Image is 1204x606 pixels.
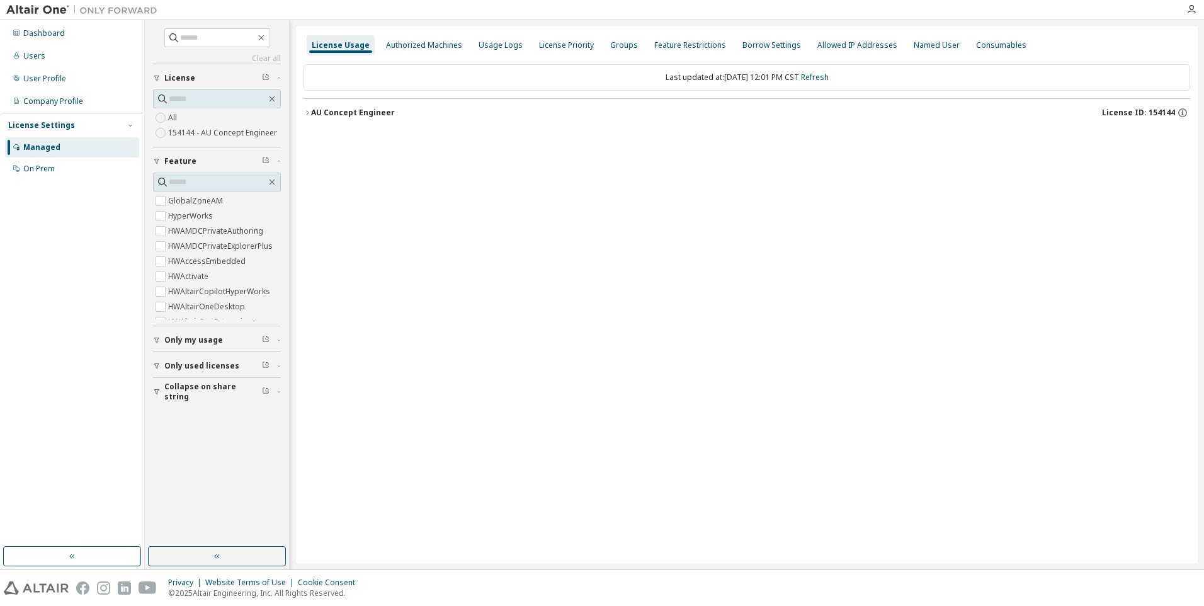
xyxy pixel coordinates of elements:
[262,156,270,166] span: Clear filter
[479,40,523,50] div: Usage Logs
[153,352,281,380] button: Only used licenses
[168,110,179,125] label: All
[262,73,270,83] span: Clear filter
[153,64,281,92] button: License
[23,164,55,174] div: On Prem
[153,147,281,175] button: Feature
[153,54,281,64] a: Clear all
[168,125,280,140] label: 154144 - AU Concept Engineer
[1102,108,1175,118] span: License ID: 154144
[168,299,247,314] label: HWAltairOneDesktop
[153,326,281,354] button: Only my usage
[312,40,370,50] div: License Usage
[118,581,131,595] img: linkedin.svg
[4,581,69,595] img: altair_logo.svg
[76,581,89,595] img: facebook.svg
[298,578,363,588] div: Cookie Consent
[801,72,829,83] a: Refresh
[8,120,75,130] div: License Settings
[262,361,270,371] span: Clear filter
[610,40,638,50] div: Groups
[262,335,270,345] span: Clear filter
[23,28,65,38] div: Dashboard
[97,581,110,595] img: instagram.svg
[164,156,196,166] span: Feature
[164,335,223,345] span: Only my usage
[311,108,395,118] div: AU Concept Engineer
[976,40,1026,50] div: Consumables
[262,387,270,397] span: Clear filter
[168,588,363,598] p: © 2025 Altair Engineering, Inc. All Rights Reserved.
[164,73,195,83] span: License
[168,254,248,269] label: HWAccessEmbedded
[168,224,266,239] label: HWAMDCPrivateAuthoring
[654,40,726,50] div: Feature Restrictions
[205,578,298,588] div: Website Terms of Use
[304,64,1190,91] div: Last updated at: [DATE] 12:01 PM CST
[23,74,66,84] div: User Profile
[168,269,211,284] label: HWActivate
[23,51,45,61] div: Users
[914,40,960,50] div: Named User
[164,361,239,371] span: Only used licenses
[168,284,273,299] label: HWAltairCopilotHyperWorks
[817,40,897,50] div: Allowed IP Addresses
[164,382,262,402] span: Collapse on share string
[153,378,281,406] button: Collapse on share string
[139,581,157,595] img: youtube.svg
[6,4,164,16] img: Altair One
[304,99,1190,127] button: AU Concept EngineerLicense ID: 154144
[168,578,205,588] div: Privacy
[168,193,225,209] label: GlobalZoneAM
[168,314,271,329] label: HWAltairOneEnterpriseUser
[168,239,275,254] label: HWAMDCPrivateExplorerPlus
[23,96,83,106] div: Company Profile
[742,40,801,50] div: Borrow Settings
[539,40,594,50] div: License Priority
[386,40,462,50] div: Authorized Machines
[23,142,60,152] div: Managed
[168,209,215,224] label: HyperWorks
